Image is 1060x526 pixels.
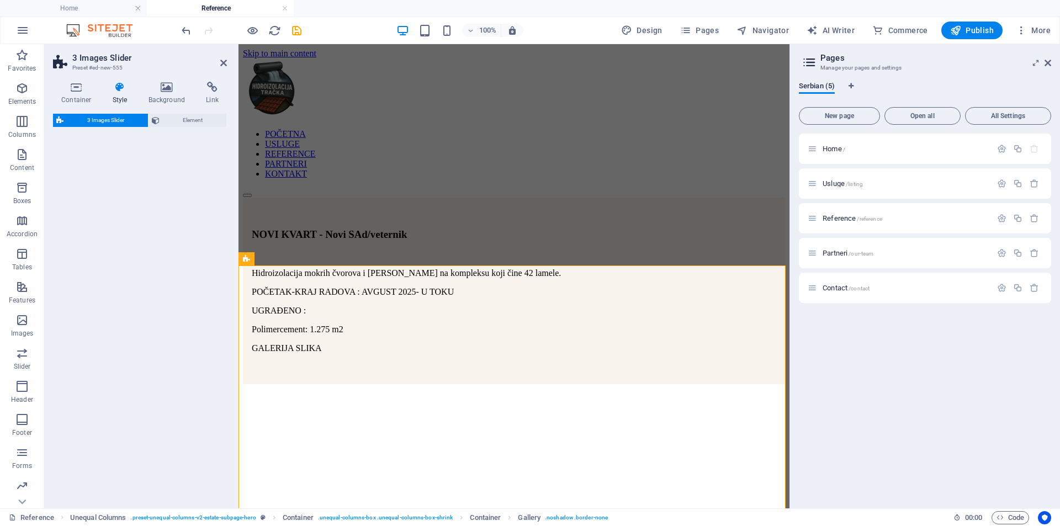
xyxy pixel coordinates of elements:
[736,25,789,36] span: Navigator
[804,113,875,119] span: New page
[802,22,859,39] button: AI Writer
[1030,144,1039,153] div: The startpage cannot be deleted
[12,263,32,272] p: Tables
[823,214,882,222] span: Click to open page
[857,216,882,222] span: /reference
[479,24,496,37] h6: 100%
[140,82,198,105] h4: Background
[621,25,662,36] span: Design
[953,511,983,524] h6: Session time
[318,511,453,524] span: . unequal-columns-box .unequal-columns-box-shrink
[63,24,146,37] img: Editor Logo
[147,2,294,14] h4: Reference
[1038,511,1051,524] button: Usercentrics
[9,296,35,305] p: Features
[8,64,36,73] p: Favorites
[617,22,667,39] div: Design (Ctrl+Alt+Y)
[163,114,224,127] span: Element
[965,511,982,524] span: 00 00
[997,214,1006,223] div: Settings
[843,146,845,152] span: /
[53,82,104,105] h4: Container
[872,25,928,36] span: Commerce
[997,283,1006,293] div: Settings
[4,340,547,506] div: Image Slider
[941,22,1003,39] button: Publish
[470,511,501,524] span: Click to select. Double-click to edit
[676,22,723,39] button: Pages
[820,53,1051,63] h2: Pages
[261,514,266,520] i: This element is a customizable preset
[823,179,863,188] span: Click to open page
[268,24,281,37] i: Reload page
[819,284,992,291] div: Contact/contact
[819,215,992,222] div: Reference/reference
[992,511,1029,524] button: Code
[507,25,517,35] i: On resize automatically adjust zoom level to fit chosen device.
[889,113,956,119] span: Open all
[12,461,32,470] p: Forms
[70,511,126,524] span: Click to select. Double-click to edit
[10,163,34,172] p: Content
[7,495,37,503] p: Marketing
[198,82,227,105] h4: Link
[965,107,1051,125] button: All Settings
[1013,214,1022,223] div: Duplicate
[807,25,855,36] span: AI Writer
[820,63,1029,73] h3: Manage your pages and settings
[179,24,193,37] button: undo
[104,82,140,105] h4: Style
[67,114,145,127] span: 3 Images Slider
[149,114,227,127] button: Element
[53,114,148,127] button: 3 Images Slider
[819,180,992,187] div: Usluge/listing
[283,511,314,524] span: Click to select. Double-click to edit
[1013,144,1022,153] div: Duplicate
[1030,248,1039,258] div: Remove
[130,511,256,524] span: . preset-unequal-columns-v2-estate-subpage-hero
[9,511,54,524] a: Click to cancel selection. Double-click to open Pages
[849,251,873,257] span: /our-team
[884,107,961,125] button: Open all
[13,196,31,205] p: Boxes
[1013,248,1022,258] div: Duplicate
[290,24,303,37] button: save
[617,22,667,39] button: Design
[997,179,1006,188] div: Settings
[819,145,992,152] div: Home/
[997,511,1024,524] span: Code
[180,24,193,37] i: Undo: Add element (Ctrl+Z)
[973,513,974,522] span: :
[732,22,793,39] button: Navigator
[970,113,1046,119] span: All Settings
[997,144,1006,153] div: Settings
[545,511,608,524] span: . noshadow .border-none
[72,53,227,63] h2: 3 Images Slider
[14,362,31,371] p: Slider
[11,395,33,404] p: Header
[7,230,38,238] p: Accordion
[70,511,608,524] nav: breadcrumb
[846,181,863,187] span: /listing
[518,511,540,524] span: Click to select. Double-click to edit
[4,4,78,14] a: Skip to main content
[12,428,32,437] p: Footer
[997,248,1006,258] div: Settings
[268,24,281,37] button: reload
[799,82,1051,103] div: Language Tabs
[680,25,719,36] span: Pages
[819,249,992,257] div: Partneri/our-team
[799,79,835,95] span: Serbian (5)
[1011,22,1055,39] button: More
[72,63,205,73] h3: Preset #ed-new-555
[8,130,36,139] p: Columns
[1030,283,1039,293] div: Remove
[462,24,501,37] button: 100%
[823,284,870,292] span: Click to open page
[823,249,873,257] span: Click to open page
[1030,179,1039,188] div: Remove
[1013,283,1022,293] div: Duplicate
[11,329,34,338] p: Images
[1030,214,1039,223] div: Remove
[823,145,845,153] span: Click to open page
